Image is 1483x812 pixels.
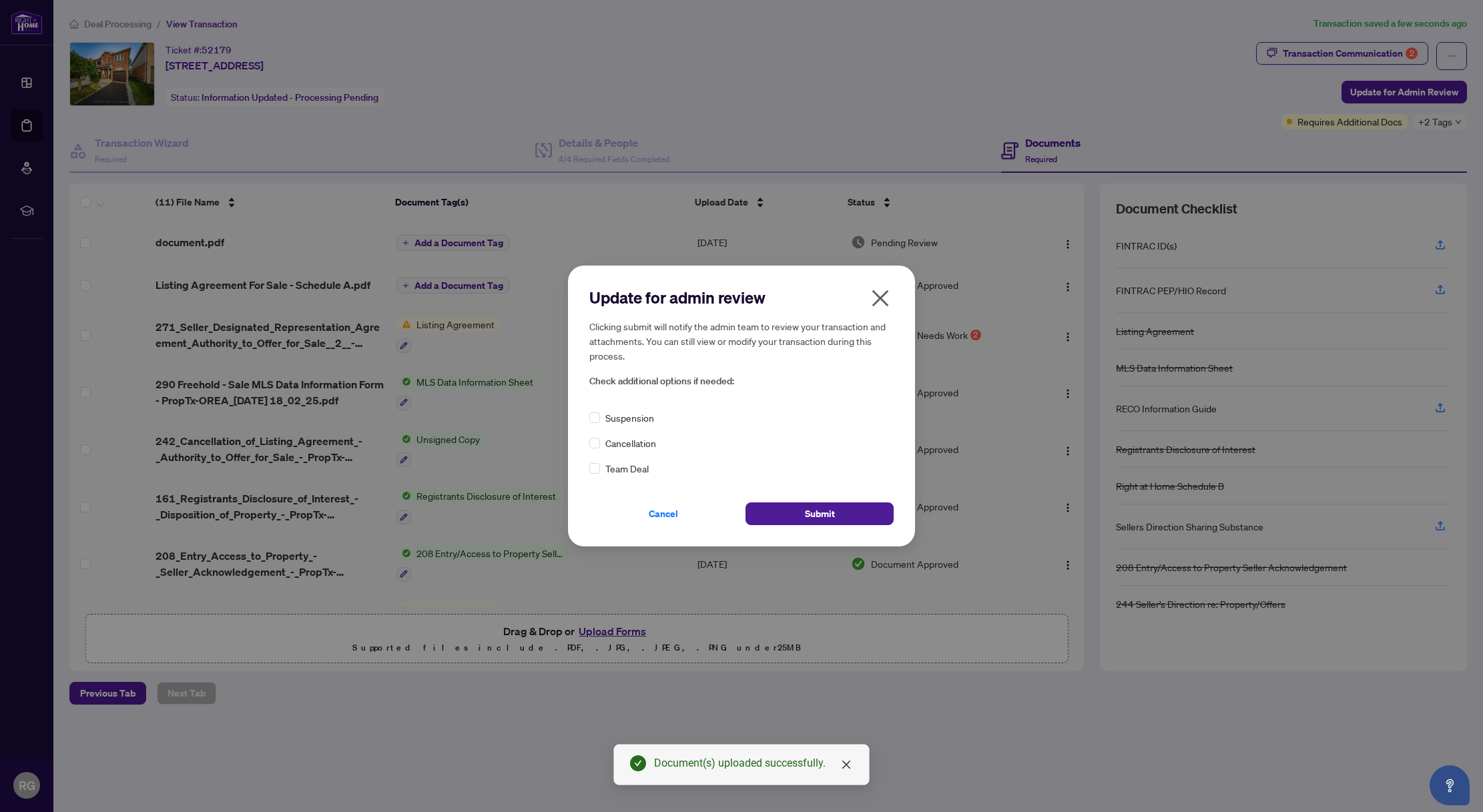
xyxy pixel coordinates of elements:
[589,502,737,525] button: Cancel
[589,287,894,308] h2: Update for admin review
[605,461,649,476] span: Team Deal
[630,755,646,771] span: check-circle
[589,374,894,389] span: Check additional options if needed:
[870,288,891,309] span: close
[654,755,853,771] div: Document(s) uploaded successfully.
[839,757,854,772] a: Close
[605,410,654,425] span: Suspension
[589,319,894,363] h5: Clicking submit will notify the admin team to review your transaction and attachments. You can st...
[841,759,852,770] span: close
[605,436,656,450] span: Cancellation
[649,503,678,524] span: Cancel
[1430,765,1470,805] button: Open asap
[805,503,835,524] span: Submit
[746,502,894,525] button: Submit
